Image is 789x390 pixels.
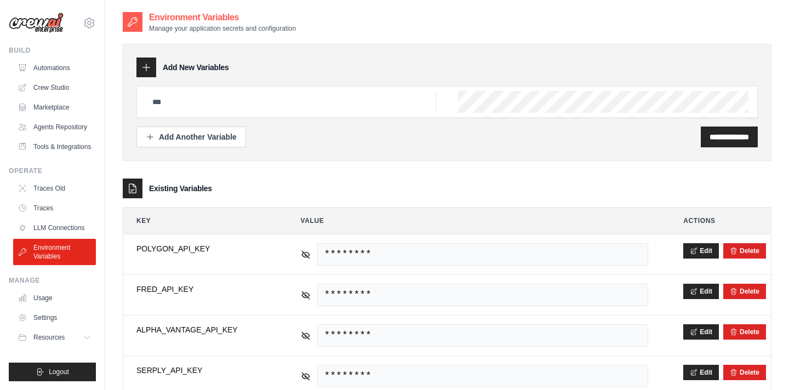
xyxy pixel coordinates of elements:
[13,219,96,237] a: LLM Connections
[136,365,266,376] span: SERPLY_API_KEY
[13,180,96,197] a: Traces Old
[13,309,96,326] a: Settings
[13,138,96,156] a: Tools & Integrations
[149,24,296,33] p: Manage your application secrets and configuration
[9,276,96,285] div: Manage
[149,11,296,24] h2: Environment Variables
[13,239,96,265] a: Environment Variables
[13,59,96,77] a: Automations
[683,365,719,380] button: Edit
[136,324,266,335] span: ALPHA_VANTAGE_API_KEY
[9,13,64,33] img: Logo
[13,329,96,346] button: Resources
[136,243,266,254] span: POLYGON_API_KEY
[149,183,212,194] h3: Existing Variables
[9,363,96,381] button: Logout
[730,246,759,255] button: Delete
[13,99,96,116] a: Marketplace
[146,131,237,142] div: Add Another Variable
[49,368,69,376] span: Logout
[136,127,246,147] button: Add Another Variable
[13,118,96,136] a: Agents Repository
[13,79,96,96] a: Crew Studio
[683,324,719,340] button: Edit
[33,333,65,342] span: Resources
[9,46,96,55] div: Build
[163,62,229,73] h3: Add New Variables
[13,289,96,307] a: Usage
[13,199,96,217] a: Traces
[730,287,759,296] button: Delete
[670,208,771,234] th: Actions
[136,284,266,295] span: FRED_API_KEY
[683,284,719,299] button: Edit
[730,328,759,336] button: Delete
[123,208,279,234] th: Key
[683,243,719,259] button: Edit
[288,208,662,234] th: Value
[9,167,96,175] div: Operate
[730,368,759,377] button: Delete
